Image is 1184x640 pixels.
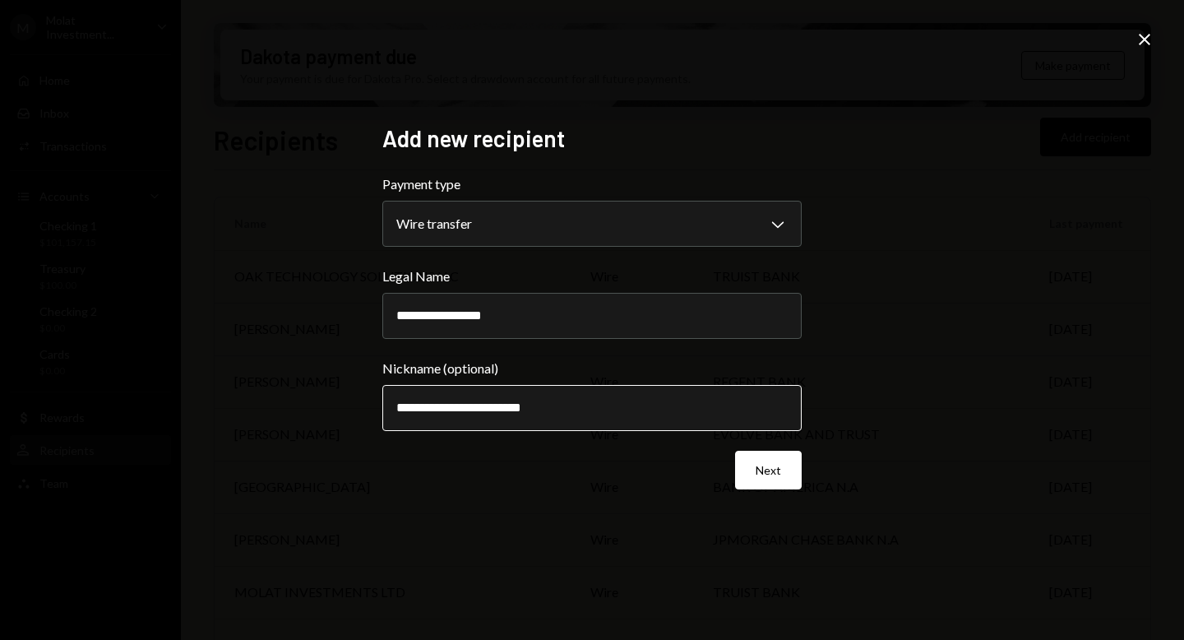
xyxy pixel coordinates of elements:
[382,174,802,194] label: Payment type
[382,359,802,378] label: Nickname (optional)
[382,267,802,286] label: Legal Name
[382,201,802,247] button: Payment type
[735,451,802,489] button: Next
[382,123,802,155] h2: Add new recipient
